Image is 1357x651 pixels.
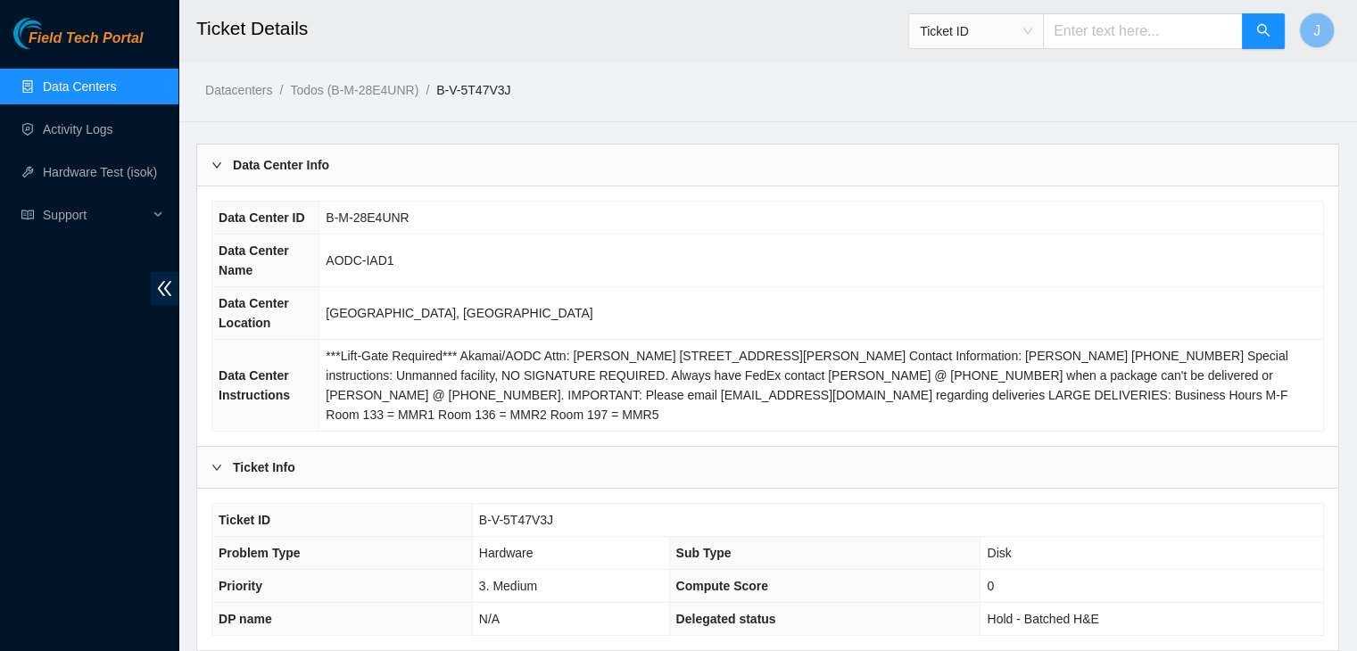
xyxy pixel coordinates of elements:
span: N/A [479,612,500,626]
a: Akamai TechnologiesField Tech Portal [13,32,143,55]
span: 3. Medium [479,579,537,593]
input: Enter text here... [1043,13,1243,49]
span: Ticket ID [219,513,270,527]
span: AODC-IAD1 [326,253,393,268]
span: Support [43,197,148,233]
span: DP name [219,612,272,626]
span: right [211,462,222,473]
a: Data Centers [43,79,116,94]
span: Data Center Instructions [219,368,290,402]
span: 0 [987,579,994,593]
img: Akamai Technologies [13,18,90,49]
span: / [279,83,283,97]
span: Data Center Location [219,296,289,330]
span: Ticket ID [920,18,1032,45]
span: B-M-28E4UNR [326,210,409,225]
span: Problem Type [219,546,301,560]
span: Hardware [479,546,534,560]
b: Data Center Info [233,155,329,175]
span: Data Center Name [219,243,289,277]
span: Priority [219,579,262,593]
a: B-V-5T47V3J [436,83,510,97]
span: read [21,209,34,221]
span: Field Tech Portal [29,30,143,47]
a: Hardware Test (isok) [43,165,157,179]
span: double-left [151,272,178,305]
span: Hold - Batched H&E [987,612,1098,626]
span: B-V-5T47V3J [479,513,553,527]
span: right [211,160,222,170]
span: J [1313,20,1320,42]
span: search [1256,23,1270,40]
span: Data Center ID [219,210,304,225]
span: Compute Score [676,579,768,593]
div: Ticket Info [197,447,1338,488]
div: Data Center Info [197,144,1338,185]
button: J [1299,12,1335,48]
a: Datacenters [205,83,272,97]
a: Todos (B-M-28E4UNR) [290,83,418,97]
span: [GEOGRAPHIC_DATA], [GEOGRAPHIC_DATA] [326,306,592,320]
span: Disk [987,546,1011,560]
button: search [1242,13,1285,49]
span: / [426,83,429,97]
a: Activity Logs [43,122,113,136]
b: Ticket Info [233,457,295,477]
span: Delegated status [676,612,776,626]
span: ***Lift-Gate Required*** Akamai/AODC Attn: [PERSON_NAME] [STREET_ADDRESS][PERSON_NAME] Contact In... [326,349,1287,422]
span: Sub Type [676,546,732,560]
